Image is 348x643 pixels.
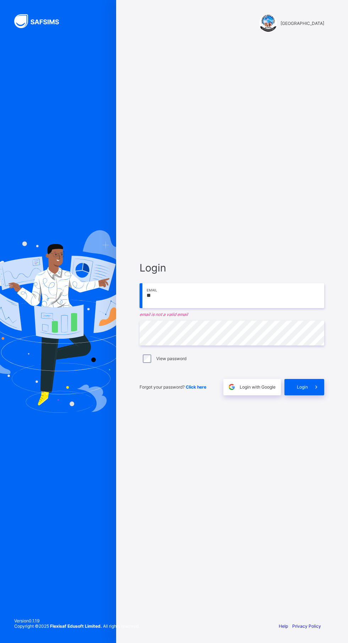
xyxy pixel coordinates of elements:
[156,356,186,361] label: View password
[14,14,67,28] img: SAFSIMS Logo
[240,384,276,390] span: Login with Google
[186,384,206,390] a: Click here
[297,384,308,390] span: Login
[140,384,206,390] span: Forgot your password?
[50,623,102,629] strong: Flexisaf Edusoft Limited.
[140,262,324,274] span: Login
[228,383,236,391] img: google.396cfc9801f0270233282035f929180a.svg
[281,21,324,26] span: [GEOGRAPHIC_DATA]
[279,623,288,629] a: Help
[14,623,140,629] span: Copyright © 2025 All rights reserved.
[140,312,324,317] em: email is not a valid email
[14,618,140,623] span: Version 0.1.19
[292,623,321,629] a: Privacy Policy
